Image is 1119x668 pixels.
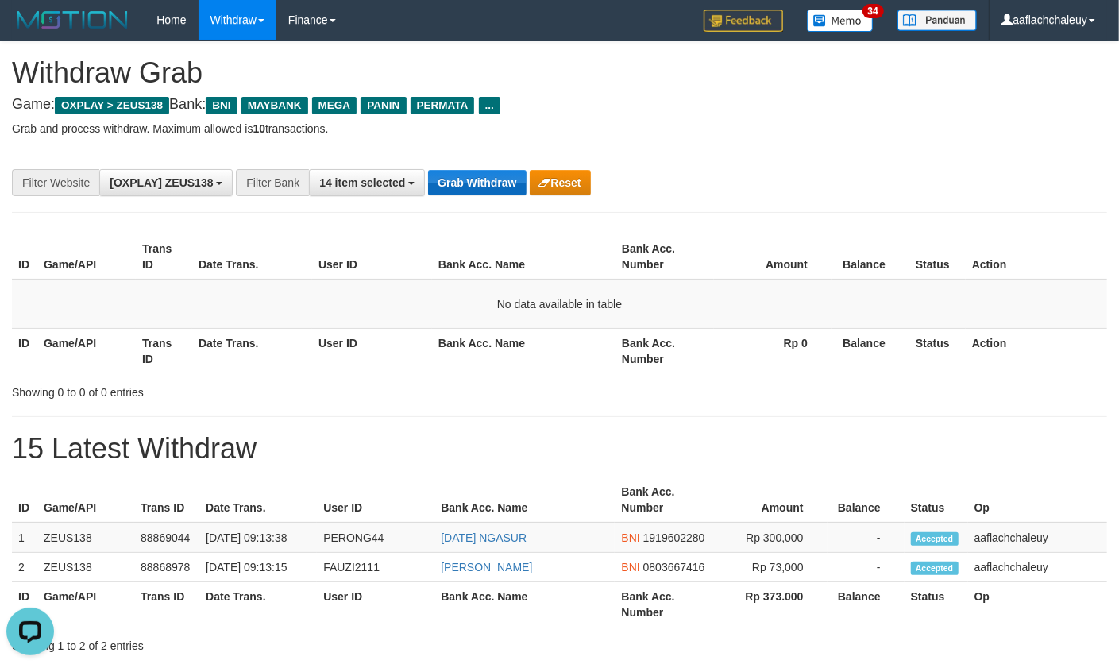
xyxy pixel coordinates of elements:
[968,553,1107,582] td: aaflachchaleuy
[253,122,265,135] strong: 10
[615,234,714,280] th: Bank Acc. Number
[911,532,959,546] span: Accepted
[199,553,317,582] td: [DATE] 09:13:15
[199,523,317,553] td: [DATE] 09:13:38
[704,10,783,32] img: Feedback.jpg
[206,97,237,114] span: BNI
[317,523,434,553] td: PERONG44
[621,531,639,544] span: BNI
[37,477,134,523] th: Game/API
[828,477,905,523] th: Balance
[192,234,312,280] th: Date Trans.
[12,477,37,523] th: ID
[807,10,874,32] img: Button%20Memo.svg
[12,234,37,280] th: ID
[55,97,169,114] span: OXPLAY > ZEUS138
[434,582,615,627] th: Bank Acc. Name
[312,234,432,280] th: User ID
[136,234,192,280] th: Trans ID
[134,582,199,627] th: Trans ID
[643,561,705,573] span: Copy 0803667416 to clipboard
[615,582,712,627] th: Bank Acc. Number
[832,234,909,280] th: Balance
[236,169,309,196] div: Filter Bank
[828,523,905,553] td: -
[712,582,828,627] th: Rp 373.000
[37,553,134,582] td: ZEUS138
[317,477,434,523] th: User ID
[12,523,37,553] td: 1
[192,328,312,373] th: Date Trans.
[712,523,828,553] td: Rp 300,000
[12,328,37,373] th: ID
[432,328,615,373] th: Bank Acc. Name
[37,523,134,553] td: ZEUS138
[714,328,832,373] th: Rp 0
[909,234,966,280] th: Status
[317,582,434,627] th: User ID
[317,553,434,582] td: FAUZI2111
[12,121,1107,137] p: Grab and process withdraw. Maximum allowed is transactions.
[136,328,192,373] th: Trans ID
[432,234,615,280] th: Bank Acc. Name
[134,553,199,582] td: 88868978
[12,553,37,582] td: 2
[12,280,1107,329] td: No data available in table
[712,553,828,582] td: Rp 73,000
[712,477,828,523] th: Amount
[643,531,705,544] span: Copy 1919602280 to clipboard
[828,582,905,627] th: Balance
[12,433,1107,465] h1: 15 Latest Withdraw
[434,477,615,523] th: Bank Acc. Name
[968,477,1107,523] th: Op
[905,477,968,523] th: Status
[12,97,1107,113] h4: Game: Bank:
[134,477,199,523] th: Trans ID
[911,562,959,575] span: Accepted
[319,176,405,189] span: 14 item selected
[12,631,454,654] div: Showing 1 to 2 of 2 entries
[862,4,884,18] span: 34
[905,582,968,627] th: Status
[312,328,432,373] th: User ID
[37,234,136,280] th: Game/API
[441,531,527,544] a: [DATE] NGASUR
[134,523,199,553] td: 88869044
[615,328,714,373] th: Bank Acc. Number
[897,10,977,31] img: panduan.png
[615,477,712,523] th: Bank Acc. Number
[828,553,905,582] td: -
[411,97,475,114] span: PERMATA
[428,170,526,195] button: Grab Withdraw
[621,561,639,573] span: BNI
[361,97,406,114] span: PANIN
[12,378,454,400] div: Showing 0 to 0 of 0 entries
[12,169,99,196] div: Filter Website
[968,582,1107,627] th: Op
[966,234,1107,280] th: Action
[832,328,909,373] th: Balance
[968,523,1107,553] td: aaflachchaleuy
[714,234,832,280] th: Amount
[312,97,357,114] span: MEGA
[909,328,966,373] th: Status
[241,97,308,114] span: MAYBANK
[309,169,425,196] button: 14 item selected
[37,582,134,627] th: Game/API
[99,169,233,196] button: [OXPLAY] ZEUS138
[441,561,532,573] a: [PERSON_NAME]
[37,328,136,373] th: Game/API
[479,97,500,114] span: ...
[966,328,1107,373] th: Action
[110,176,213,189] span: [OXPLAY] ZEUS138
[530,170,591,195] button: Reset
[12,582,37,627] th: ID
[6,6,54,54] button: Open LiveChat chat widget
[12,57,1107,89] h1: Withdraw Grab
[12,8,133,32] img: MOTION_logo.png
[199,477,317,523] th: Date Trans.
[199,582,317,627] th: Date Trans.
